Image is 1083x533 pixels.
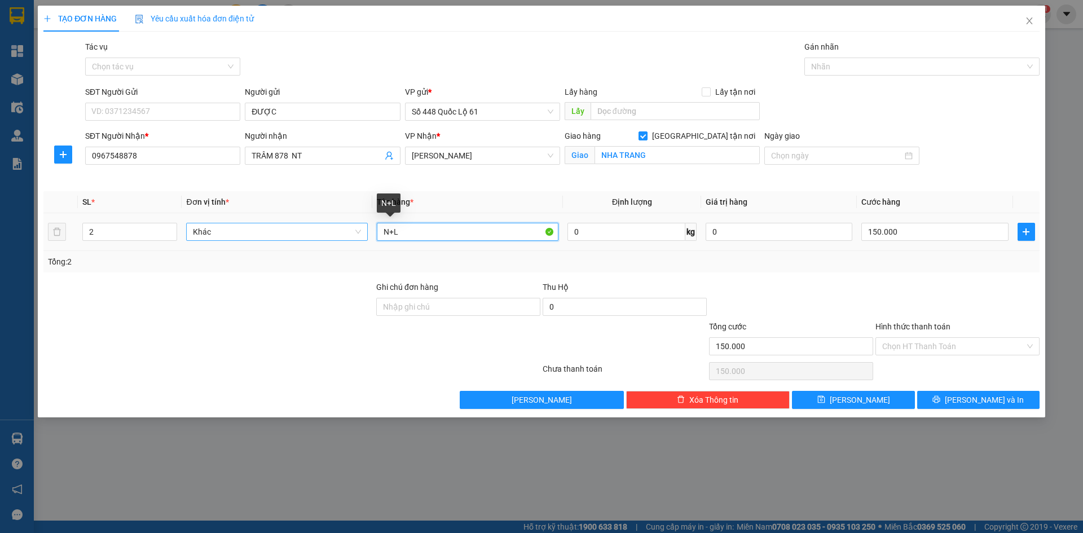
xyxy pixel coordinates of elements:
span: Số 448 Quốc Lộ 61 [412,103,553,120]
input: Ngày giao [771,149,902,162]
span: Giao hàng [565,131,601,140]
label: Tác vụ [85,42,108,51]
span: delete [677,395,685,404]
label: Hình thức thanh toán [875,322,950,331]
button: printer[PERSON_NAME] và In [917,391,1040,409]
span: plus [1018,227,1034,236]
span: kg [685,223,697,241]
button: deleteXóa Thông tin [626,391,790,409]
div: Tổng: 2 [48,256,418,268]
span: SL [82,197,91,206]
span: Thu Hộ [543,283,569,292]
label: Ghi chú đơn hàng [376,283,438,292]
div: SĐT Người Nhận [85,130,240,142]
span: Xóa Thông tin [689,394,738,406]
span: [PERSON_NAME] và In [945,394,1024,406]
div: Người nhận [245,130,400,142]
span: printer [932,395,940,404]
span: plus [43,15,51,23]
input: 0 [706,223,852,241]
label: Ngày giao [764,131,800,140]
span: Đơn vị tính [186,197,228,206]
button: Close [1014,6,1045,37]
span: Cước hàng [861,197,900,206]
img: icon [135,15,144,24]
span: VP Nhận [405,131,437,140]
button: save[PERSON_NAME] [792,391,914,409]
span: Khánh Hoà [412,147,553,164]
button: plus [1018,223,1035,241]
span: Yêu cầu xuất hóa đơn điện tử [135,14,254,23]
button: delete [48,223,66,241]
span: Giá trị hàng [706,197,747,206]
div: VP gửi [405,86,560,98]
div: Chưa thanh toán [541,363,708,382]
div: SĐT Người Gửi [85,86,240,98]
input: Giao tận nơi [595,146,760,164]
span: Lấy hàng [565,87,597,96]
span: Tổng cước [709,322,746,331]
span: Giao [565,146,595,164]
span: close [1025,16,1034,25]
span: [PERSON_NAME] [512,394,572,406]
input: Ghi chú đơn hàng [376,298,540,316]
span: save [817,395,825,404]
label: Gán nhãn [804,42,839,51]
span: Khác [193,223,361,240]
div: N+L [377,193,400,213]
button: plus [54,146,72,164]
span: [PERSON_NAME] [830,394,890,406]
input: VD: Bàn, Ghế [377,223,558,241]
input: Dọc đường [591,102,760,120]
button: [PERSON_NAME] [460,391,624,409]
span: user-add [385,151,394,160]
span: Lấy [565,102,591,120]
span: plus [55,150,72,159]
span: Lấy tận nơi [711,86,760,98]
span: TẠO ĐƠN HÀNG [43,14,117,23]
div: Người gửi [245,86,400,98]
span: Định lượng [612,197,652,206]
span: [GEOGRAPHIC_DATA] tận nơi [648,130,760,142]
